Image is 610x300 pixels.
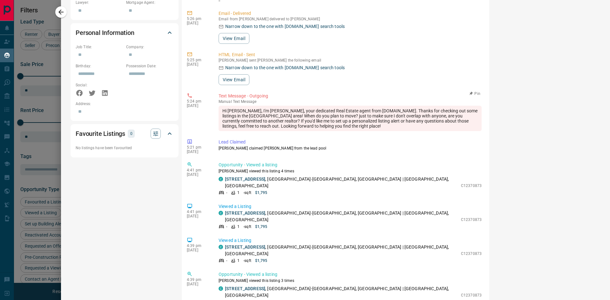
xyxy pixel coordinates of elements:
div: condos.ca [219,286,223,291]
p: - [226,224,227,230]
p: 1 [237,258,240,263]
p: C12370873 [461,217,482,223]
p: Possession Date: [126,63,173,69]
p: C12370873 [461,183,482,189]
p: 4:39 pm [187,277,209,282]
p: - [226,258,227,263]
p: Viewed a Listing [219,203,482,210]
p: [PERSON_NAME] sent [PERSON_NAME] the following email [219,58,482,63]
a: [STREET_ADDRESS] [225,286,265,291]
p: Email from [PERSON_NAME] delivered to [PERSON_NAME] [219,17,482,21]
p: Text Message - Outgoing [219,93,482,99]
p: Email - Delivered [219,10,482,17]
p: Opportunity - Viewed a listing [219,162,482,168]
a: [STREET_ADDRESS] [225,210,265,216]
p: Address: [76,101,173,107]
p: [PERSON_NAME] viewed this listing 3 times [219,278,482,283]
p: - sqft [243,258,251,263]
p: 4:41 pm [187,168,209,172]
p: - [226,190,227,196]
p: 0 [130,130,133,137]
p: 1 [237,224,240,230]
p: , [GEOGRAPHIC_DATA]-[GEOGRAPHIC_DATA], [GEOGRAPHIC_DATA] | [GEOGRAPHIC_DATA], [GEOGRAPHIC_DATA] [225,244,458,257]
p: C12370873 [461,292,482,298]
p: 5:21 pm [187,145,209,150]
a: [STREET_ADDRESS] [225,244,265,250]
p: Birthday: [76,63,123,69]
p: Company: [126,44,173,50]
p: [DATE] [187,21,209,25]
p: C12370873 [461,251,482,257]
p: [DATE] [187,150,209,154]
p: Narrow down to the one with [DOMAIN_NAME] search tools [225,23,345,30]
p: [DATE] [187,248,209,252]
p: 5:25 pm [187,58,209,62]
p: Lead Claimed [219,139,482,145]
p: Narrow down to the one with [DOMAIN_NAME] search tools [225,64,345,71]
p: - sqft [243,190,251,196]
p: [DATE] [187,282,209,286]
p: , [GEOGRAPHIC_DATA]-[GEOGRAPHIC_DATA], [GEOGRAPHIC_DATA] | [GEOGRAPHIC_DATA], [GEOGRAPHIC_DATA] [225,176,458,189]
div: condos.ca [219,177,223,181]
p: Text Message [219,99,482,104]
p: Social: [76,82,123,88]
button: View Email [219,33,249,44]
div: Favourite Listings0 [76,126,173,141]
p: [DATE] [187,103,209,108]
p: $1,795 [255,258,268,263]
p: 4:41 pm [187,210,209,214]
button: View Email [219,74,249,85]
p: - sqft [243,224,251,230]
p: Opportunity - Viewed a listing [219,271,482,278]
p: 1 [237,190,240,196]
p: , [GEOGRAPHIC_DATA]-[GEOGRAPHIC_DATA], [GEOGRAPHIC_DATA] | [GEOGRAPHIC_DATA], [GEOGRAPHIC_DATA] [225,210,458,223]
p: [DATE] [187,172,209,177]
p: HTML Email - Sent [219,51,482,58]
div: Hi [PERSON_NAME], I'm [PERSON_NAME], your dedicated Real Estate agent from [DOMAIN_NAME]. Thanks ... [219,106,482,131]
div: Personal Information [76,25,173,40]
p: 5:24 pm [187,99,209,103]
p: [PERSON_NAME] claimed [PERSON_NAME] from the lead pool [219,145,482,151]
a: [STREET_ADDRESS] [225,177,265,182]
p: $1,795 [255,224,268,230]
p: No listings have been favourited [76,145,173,151]
p: [DATE] [187,62,209,67]
p: $1,795 [255,190,268,196]
div: condos.ca [219,245,223,249]
h2: Favourite Listings [76,129,125,139]
div: condos.ca [219,211,223,215]
p: Job Title: [76,44,123,50]
p: 4:39 pm [187,243,209,248]
p: , [GEOGRAPHIC_DATA]-[GEOGRAPHIC_DATA], [GEOGRAPHIC_DATA] | [GEOGRAPHIC_DATA], [GEOGRAPHIC_DATA] [225,285,458,299]
p: [PERSON_NAME] viewed this listing 4 times [219,168,482,174]
span: manual [219,99,232,104]
p: [DATE] [187,214,209,218]
button: Pin [466,91,484,97]
p: Viewed a Listing [219,237,482,244]
p: 5:26 pm [187,17,209,21]
h2: Personal Information [76,28,134,38]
